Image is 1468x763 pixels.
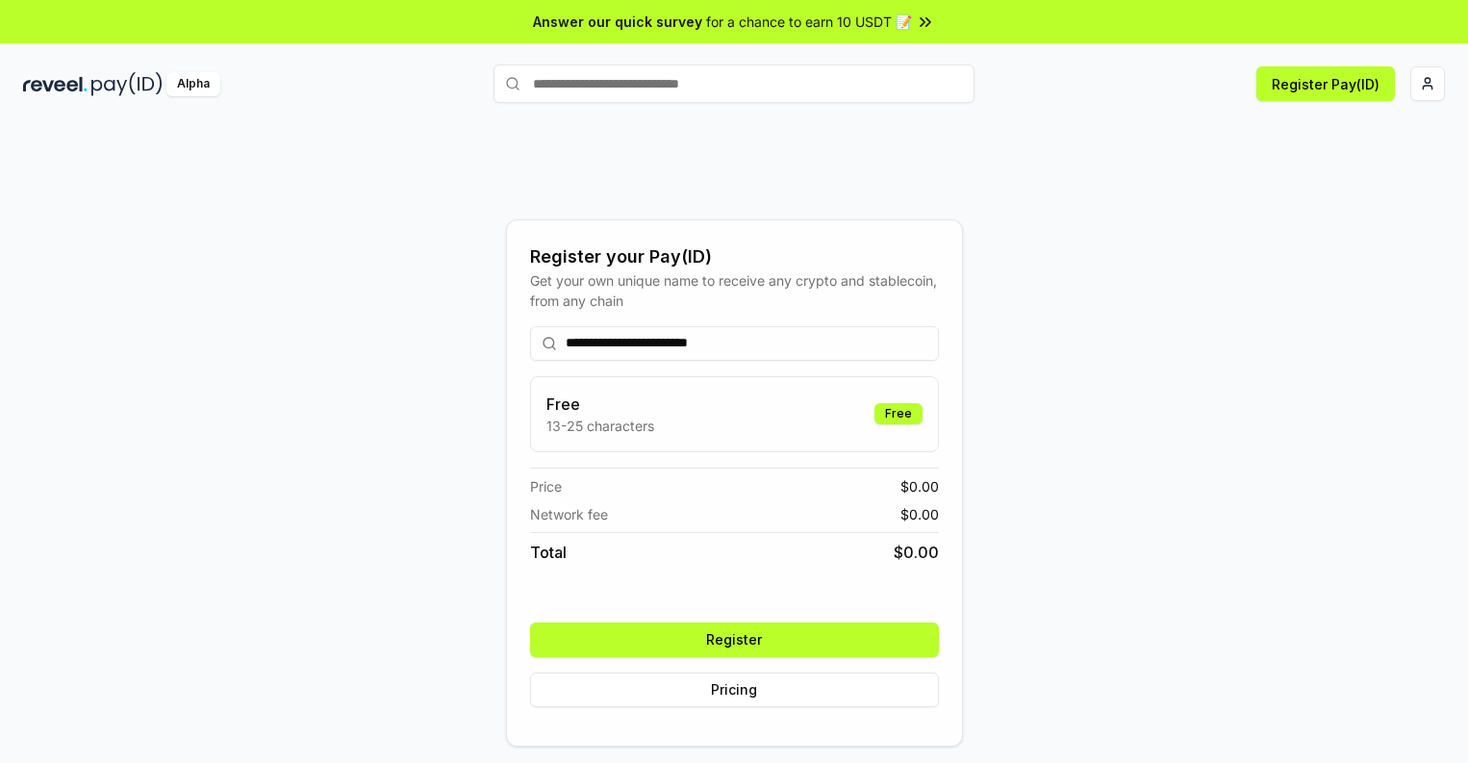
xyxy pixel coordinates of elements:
[91,72,163,96] img: pay_id
[23,72,88,96] img: reveel_dark
[166,72,220,96] div: Alpha
[894,541,939,564] span: $ 0.00
[530,541,567,564] span: Total
[530,270,939,311] div: Get your own unique name to receive any crypto and stablecoin, from any chain
[900,476,939,496] span: $ 0.00
[530,623,939,657] button: Register
[1256,66,1395,101] button: Register Pay(ID)
[546,393,654,416] h3: Free
[530,476,562,496] span: Price
[874,403,923,424] div: Free
[546,416,654,436] p: 13-25 characters
[900,504,939,524] span: $ 0.00
[533,12,702,32] span: Answer our quick survey
[530,504,608,524] span: Network fee
[530,243,939,270] div: Register your Pay(ID)
[530,673,939,707] button: Pricing
[706,12,912,32] span: for a chance to earn 10 USDT 📝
